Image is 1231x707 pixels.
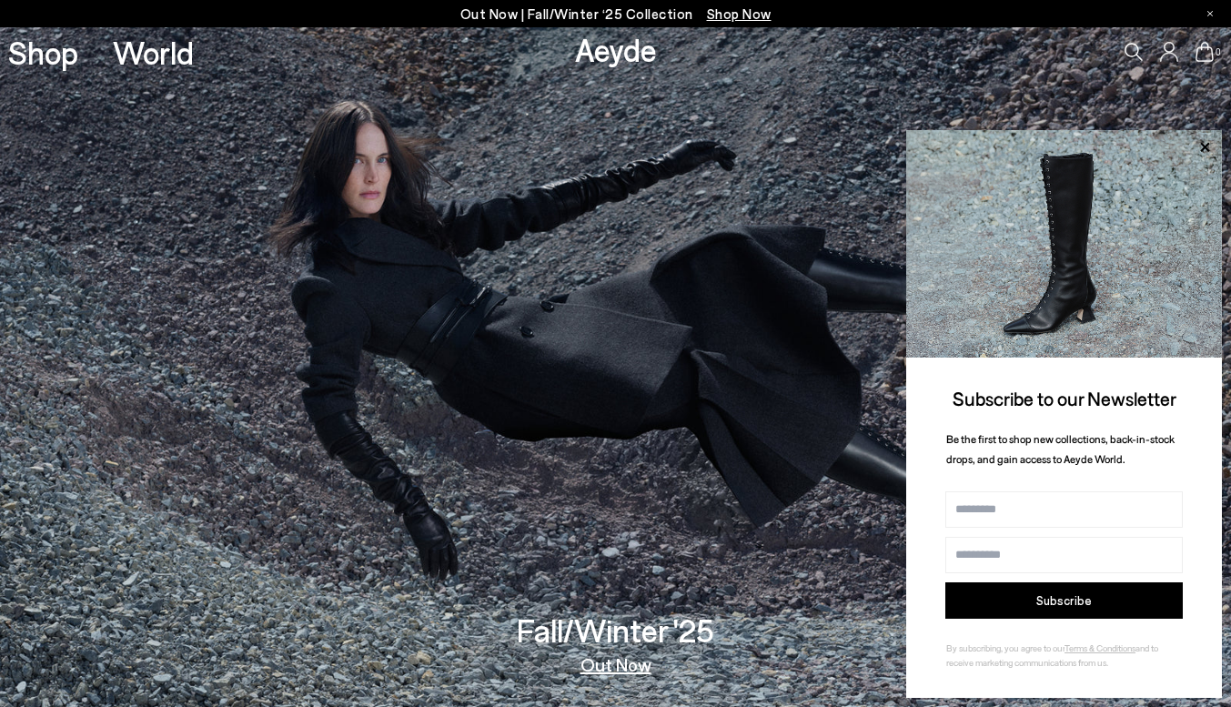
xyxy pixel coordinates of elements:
img: 2a6287a1333c9a56320fd6e7b3c4a9a9.jpg [906,130,1222,358]
a: World [113,36,194,68]
a: Terms & Conditions [1065,642,1135,653]
p: Out Now | Fall/Winter ‘25 Collection [460,3,772,25]
span: Subscribe to our Newsletter [953,387,1176,409]
span: Navigate to /collections/new-in [707,5,772,22]
a: Out Now [580,655,651,673]
a: Shop [8,36,78,68]
a: 0 [1196,42,1214,62]
a: Aeyde [575,30,657,68]
span: Be the first to shop new collections, back-in-stock drops, and gain access to Aeyde World. [946,432,1175,466]
span: By subscribing, you agree to our [946,642,1065,653]
span: 0 [1214,47,1223,57]
button: Subscribe [945,582,1183,619]
h3: Fall/Winter '25 [517,614,714,646]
